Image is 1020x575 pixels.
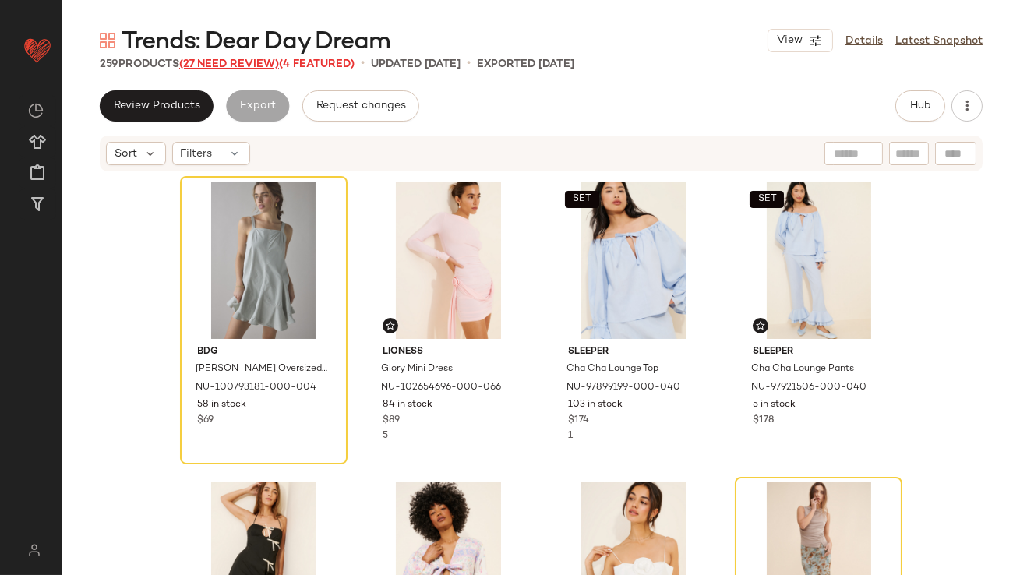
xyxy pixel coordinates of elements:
img: 97899199_040_b [556,182,712,339]
span: $178 [753,414,774,428]
span: NU-102654696-000-066 [381,381,501,395]
img: svg%3e [386,321,395,330]
button: Review Products [100,90,214,122]
span: Cha Cha Lounge Pants [751,362,854,376]
span: (4 Featured) [279,58,355,70]
span: Review Products [113,100,200,112]
span: 5 [383,431,388,441]
span: 259 [100,58,118,70]
span: 5 in stock [753,398,796,412]
span: $174 [568,414,589,428]
span: 103 in stock [568,398,623,412]
span: Filters [181,146,213,162]
button: Hub [895,90,945,122]
span: NU-97921506-000-040 [751,381,866,395]
button: SET [565,191,599,208]
img: 102654696_066_b [370,182,527,339]
span: Hub [909,100,931,112]
span: Sort [115,146,137,162]
img: svg%3e [28,103,44,118]
span: 58 in stock [198,398,247,412]
span: 84 in stock [383,398,432,412]
img: 97921506_040_b10 [740,182,897,339]
span: $89 [383,414,400,428]
span: 1 [568,431,573,441]
span: [PERSON_NAME] Oversized Pleated Swing Mini Dress [196,362,328,376]
span: NU-100793181-000-004 [196,381,317,395]
p: updated [DATE] [371,56,461,72]
span: Sleeper [568,345,700,359]
span: (27 Need Review) [179,58,279,70]
span: Cha Cha Lounge Top [566,362,658,376]
span: • [467,55,471,73]
span: • [361,55,365,73]
p: Exported [DATE] [477,56,574,72]
span: NU-97899199-000-040 [566,381,680,395]
button: SET [750,191,784,208]
span: BDG [198,345,330,359]
span: Trends: Dear Day Dream [122,26,390,58]
span: Request changes [316,100,406,112]
img: svg%3e [100,33,115,48]
span: SET [572,194,591,205]
img: svg%3e [19,544,49,556]
a: Latest Snapshot [895,33,983,49]
span: Lioness [383,345,514,359]
span: $69 [198,414,214,428]
div: Products [100,56,355,72]
button: View [768,29,833,52]
span: Glory Mini Dress [381,362,453,376]
img: svg%3e [756,321,765,330]
span: View [776,34,803,47]
img: heart_red.DM2ytmEG.svg [22,34,53,65]
a: Details [845,33,883,49]
span: SET [757,194,777,205]
span: Sleeper [753,345,884,359]
img: 100793181_004_b2 [185,182,342,339]
button: Request changes [302,90,419,122]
